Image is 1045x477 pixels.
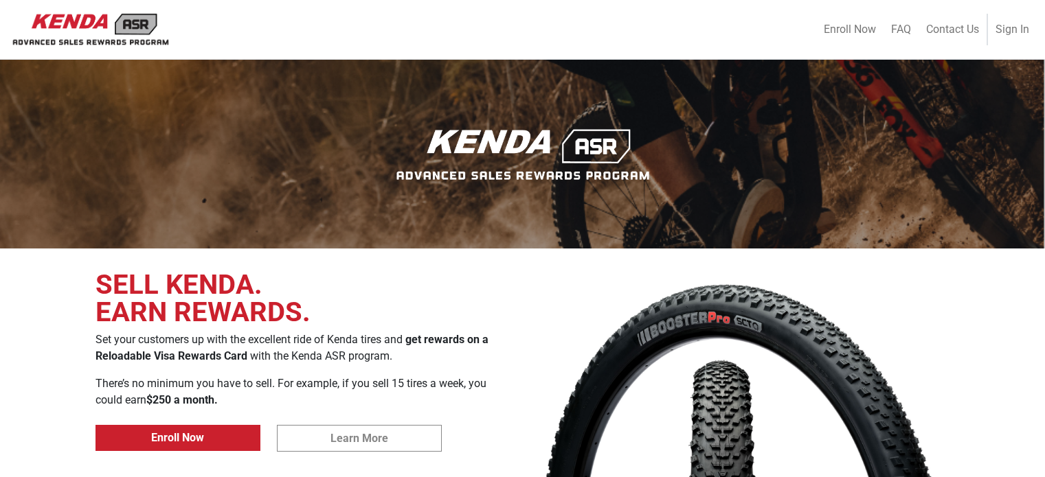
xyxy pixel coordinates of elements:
[277,432,442,445] a: Learn More
[926,23,979,36] span: Contact Us
[95,271,515,326] h1: Sell Kenda.
[921,16,985,43] a: Contact Us
[8,9,173,50] img: Program logo
[146,393,218,406] strong: $250 a month.
[818,16,881,43] a: Enroll Now
[891,23,911,36] span: FAQ
[996,23,1029,36] span: Sign In
[390,121,656,187] img: Logo
[824,23,876,36] span: Enroll Now
[95,425,260,451] button: Enroll Now
[277,425,442,452] button: Learn More
[95,331,515,364] p: Set your customers up with the excellent ride of Kenda tires and with the Kenda ASR program.
[990,16,1035,43] a: Sign In
[886,16,917,43] a: FAQ
[95,299,515,326] span: Earn Rewards.
[95,375,515,408] p: There’s no minimum you have to sell. For example, if you sell 15 tires a week, you could earn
